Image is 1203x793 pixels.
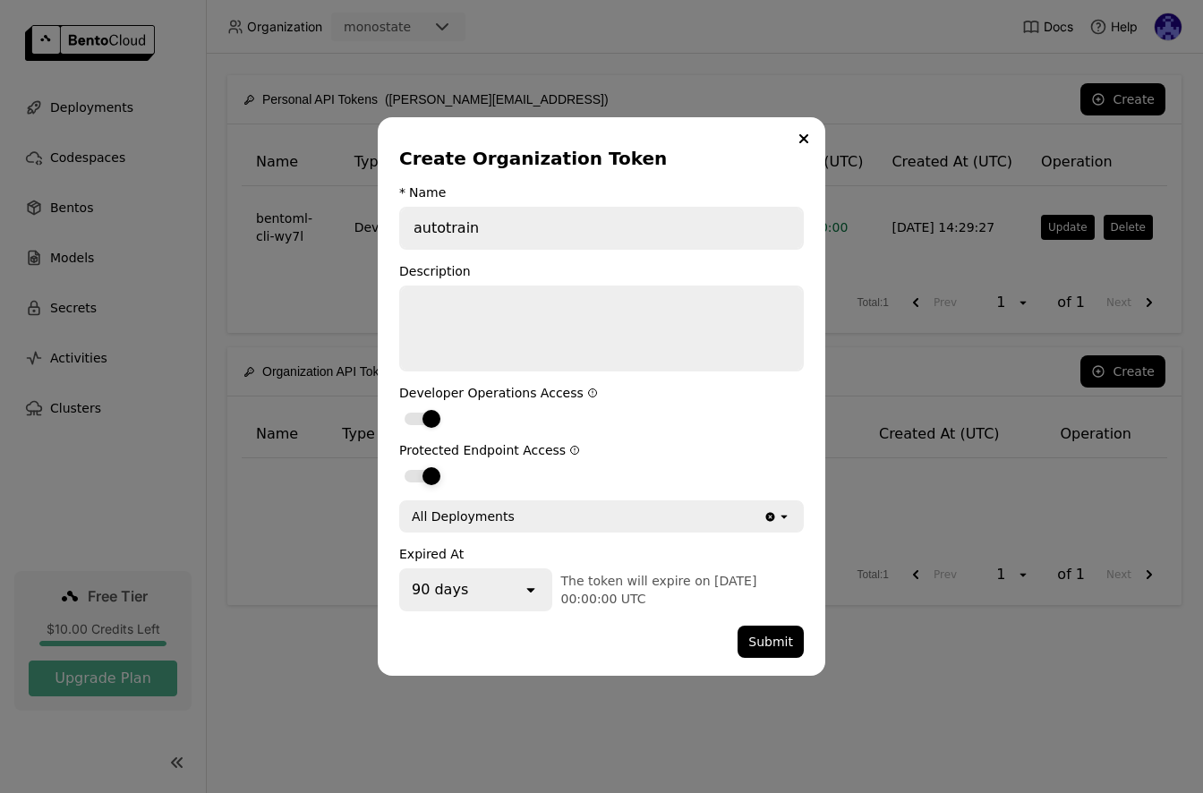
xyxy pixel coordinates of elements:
[399,264,804,278] div: Description
[399,386,804,400] div: Developer Operations Access
[522,581,540,599] svg: open
[764,510,777,524] svg: Clear value
[399,443,804,457] div: Protected Endpoint Access
[409,185,446,200] div: Name
[412,579,468,601] div: 90 days
[399,146,797,171] div: Create Organization Token
[561,574,757,606] span: The token will expire on [DATE] 00:00:00 UTC
[516,507,518,525] input: Selected All Deployments.
[738,626,804,658] button: Submit
[793,128,815,149] button: Close
[378,117,825,676] div: dialog
[412,507,515,525] div: All Deployments
[777,509,791,524] svg: open
[399,547,804,561] div: Expired At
